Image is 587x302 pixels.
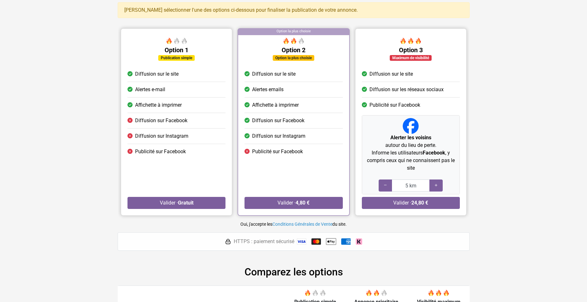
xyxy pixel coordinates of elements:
span: Diffusion sur le site [252,70,296,78]
div: [PERSON_NAME] sélectionner l'une des options ci-dessous pour finaliser la publication de votre an... [118,2,470,18]
span: Diffusion sur Facebook [252,117,304,124]
span: Diffusion sur le site [135,70,179,78]
button: Valider ·Gratuit [127,197,225,209]
strong: Gratuit [178,200,193,206]
img: Mastercard [311,238,321,245]
span: Affichette à imprimer [135,101,182,109]
div: Publication simple [158,55,195,61]
h5: Option 3 [362,46,460,54]
h5: Option 1 [127,46,225,54]
span: Diffusion sur Facebook [135,117,187,124]
span: HTTPS : paiement sécurisé [234,238,294,245]
span: Alertes emails [252,86,284,93]
div: Option la plus choisie [273,55,314,61]
span: Diffusion sur le site [369,70,413,78]
span: Publicité sur Facebook [369,101,420,109]
small: Oui, j'accepte les du site. [240,222,347,227]
span: Publicité sur Facebook [252,148,303,155]
span: Diffusion sur les réseaux sociaux [369,86,443,93]
button: Valider ·24,80 € [362,197,460,209]
strong: 4,80 € [296,200,310,206]
img: Klarna [356,238,362,245]
p: autour du lieu de perte. [364,134,457,149]
div: Maximum de visibilité [390,55,432,61]
img: American Express [341,238,351,245]
img: HTTPS : paiement sécurisé [225,238,231,245]
span: Diffusion sur Instagram [135,132,188,140]
img: Facebook [403,118,419,134]
img: Apple Pay [326,236,336,247]
p: Informe les utilisateurs , y compris ceux qui ne connaissent pas le site [364,149,457,172]
span: Publicité sur Facebook [135,148,186,155]
div: Option la plus choisie [238,29,349,35]
strong: Facebook [422,150,445,156]
strong: Alerter les voisins [390,135,431,141]
span: Affichette à imprimer [252,101,299,109]
h5: Option 2 [245,46,342,54]
h2: Comparez les options [118,266,470,278]
strong: 24,80 € [411,200,428,206]
span: Alertes e-mail [135,86,165,93]
a: Conditions Générales de Vente [272,222,332,227]
img: Visa [297,238,306,245]
button: Valider ·4,80 € [245,197,342,209]
span: Diffusion sur Instagram [252,132,305,140]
